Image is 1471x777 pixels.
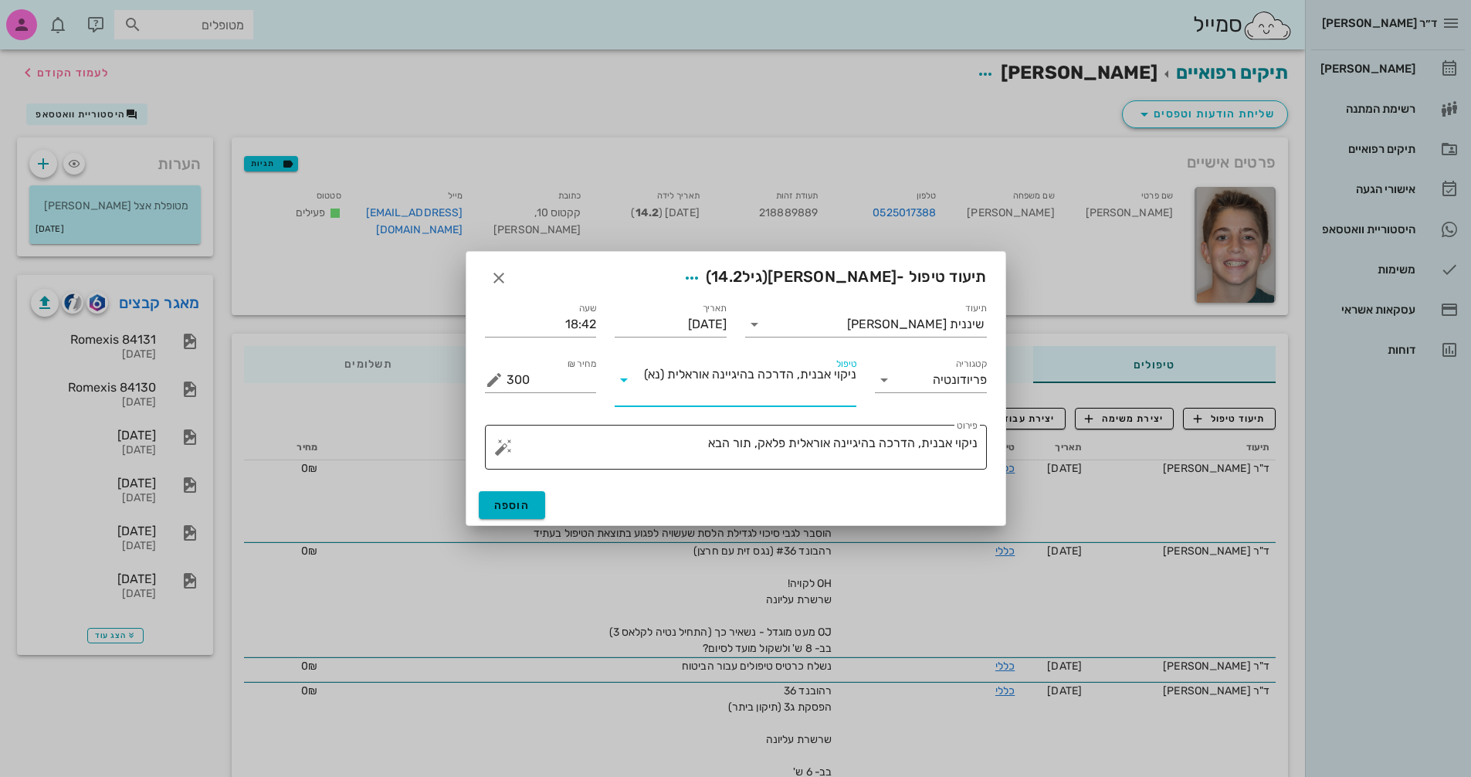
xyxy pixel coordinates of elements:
label: תיעוד [965,303,987,314]
button: מחיר ₪ appended action [485,371,503,389]
span: ניקוי אבנית, הדרכה בהיגיינה אוראלית [667,368,856,382]
span: (גיל ) [706,267,768,286]
span: תיעוד טיפול - [678,264,987,292]
div: תיעודשיננית [PERSON_NAME] [745,312,987,337]
label: טיפול [836,358,856,370]
label: קטגוריה [955,358,987,370]
span: 14.2 [711,267,742,286]
span: (נא) [644,368,664,382]
label: פירוט [957,420,978,432]
span: [PERSON_NAME] [768,267,896,286]
label: שעה [579,303,597,314]
span: הוספה [494,499,530,512]
button: הוספה [479,491,546,519]
div: שיננית [PERSON_NAME] [847,317,984,331]
label: תאריך [702,303,727,314]
label: מחיר ₪ [568,358,597,370]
